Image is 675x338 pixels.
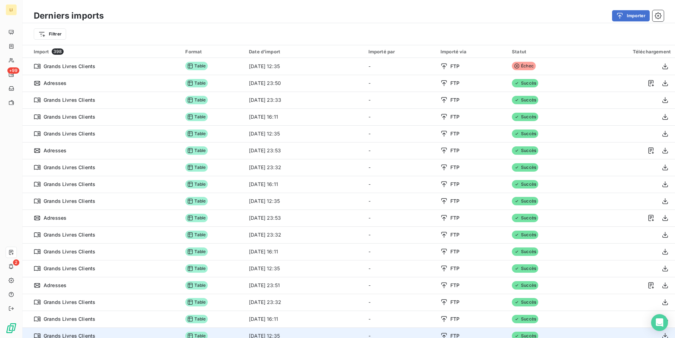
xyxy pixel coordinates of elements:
[245,210,364,226] td: [DATE] 23:53
[34,9,104,22] h3: Derniers imports
[512,264,538,273] span: Succès
[245,277,364,294] td: [DATE] 23:51
[34,48,177,55] div: Import
[368,49,432,54] div: Importé par
[185,130,208,138] span: Table
[364,260,436,277] td: -
[245,159,364,176] td: [DATE] 23:32
[450,316,459,323] span: FTP
[364,226,436,243] td: -
[512,163,538,172] span: Succès
[249,49,360,54] div: Date d’import
[364,294,436,311] td: -
[512,315,538,323] span: Succès
[44,316,95,323] span: Grands Livres Clients
[512,146,538,155] span: Succès
[441,49,503,54] div: Importé via
[512,62,536,70] span: Échec
[450,97,459,104] span: FTP
[450,299,459,306] span: FTP
[450,231,459,238] span: FTP
[512,197,538,205] span: Succès
[185,79,208,87] span: Table
[245,92,364,108] td: [DATE] 23:33
[44,147,66,154] span: Adresses
[512,281,538,290] span: Succès
[450,214,459,221] span: FTP
[512,180,538,188] span: Succès
[364,92,436,108] td: -
[44,214,66,221] span: Adresses
[185,247,208,256] span: Table
[185,281,208,290] span: Table
[512,130,538,138] span: Succès
[450,164,459,171] span: FTP
[185,197,208,205] span: Table
[245,193,364,210] td: [DATE] 12:35
[34,28,66,40] button: Filtrer
[44,282,66,289] span: Adresses
[450,80,459,87] span: FTP
[13,259,19,266] span: 2
[450,282,459,289] span: FTP
[245,125,364,142] td: [DATE] 12:35
[44,63,95,70] span: Grands Livres Clients
[450,265,459,272] span: FTP
[364,125,436,142] td: -
[612,10,650,21] button: Importer
[512,96,538,104] span: Succès
[512,231,538,239] span: Succès
[450,113,459,120] span: FTP
[512,113,538,121] span: Succès
[584,49,671,54] div: Téléchargement
[450,248,459,255] span: FTP
[44,181,95,188] span: Grands Livres Clients
[185,180,208,188] span: Table
[512,214,538,222] span: Succès
[245,58,364,75] td: [DATE] 12:35
[185,264,208,273] span: Table
[364,193,436,210] td: -
[185,146,208,155] span: Table
[364,108,436,125] td: -
[364,210,436,226] td: -
[364,159,436,176] td: -
[44,265,95,272] span: Grands Livres Clients
[512,247,538,256] span: Succès
[450,198,459,205] span: FTP
[44,164,95,171] span: Grands Livres Clients
[364,176,436,193] td: -
[364,243,436,260] td: -
[364,277,436,294] td: -
[450,181,459,188] span: FTP
[44,113,95,120] span: Grands Livres Clients
[185,315,208,323] span: Table
[364,142,436,159] td: -
[364,58,436,75] td: -
[512,298,538,306] span: Succès
[245,260,364,277] td: [DATE] 12:35
[185,96,208,104] span: Table
[6,4,17,15] div: LI
[245,75,364,92] td: [DATE] 23:50
[185,231,208,239] span: Table
[364,75,436,92] td: -
[450,147,459,154] span: FTP
[450,130,459,137] span: FTP
[185,49,240,54] div: Format
[44,97,95,104] span: Grands Livres Clients
[6,323,17,334] img: Logo LeanPay
[185,62,208,70] span: Table
[185,214,208,222] span: Table
[512,79,538,87] span: Succès
[450,63,459,70] span: FTP
[185,113,208,121] span: Table
[44,299,95,306] span: Grands Livres Clients
[245,176,364,193] td: [DATE] 16:11
[44,130,95,137] span: Grands Livres Clients
[44,231,95,238] span: Grands Livres Clients
[245,294,364,311] td: [DATE] 23:32
[44,248,95,255] span: Grands Livres Clients
[44,198,95,205] span: Grands Livres Clients
[245,226,364,243] td: [DATE] 23:32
